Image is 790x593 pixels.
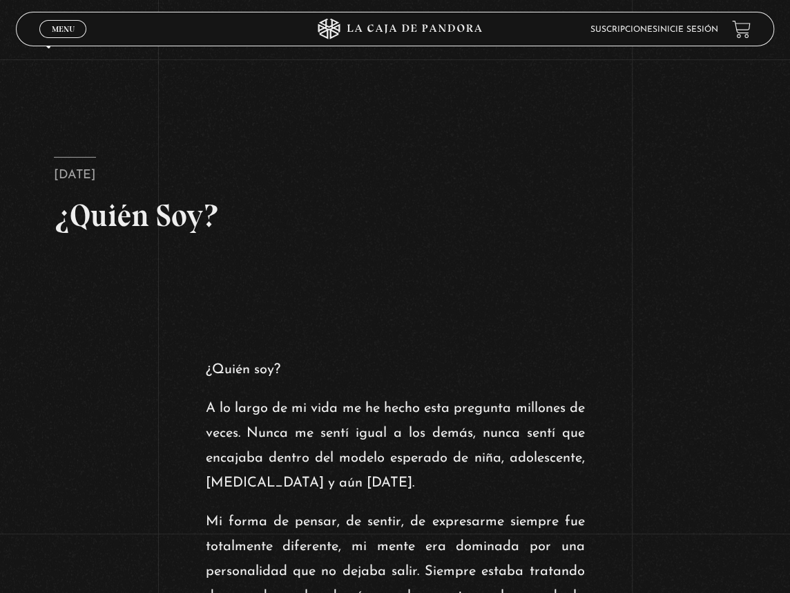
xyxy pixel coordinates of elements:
a: View your shopping cart [732,20,751,39]
p: ¿Quién soy? [205,357,584,382]
p: [DATE] [54,157,96,187]
a: Inicie sesión [657,26,718,34]
p: A lo largo de mi vida me he hecho esta pregunta millones de veces. Nunca me sentí igual a los dem... [205,396,584,496]
h2: ¿Quién Soy? [54,194,357,238]
a: Suscripciones [590,26,657,34]
span: Menu [52,25,75,33]
span: Cerrar [47,37,79,46]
